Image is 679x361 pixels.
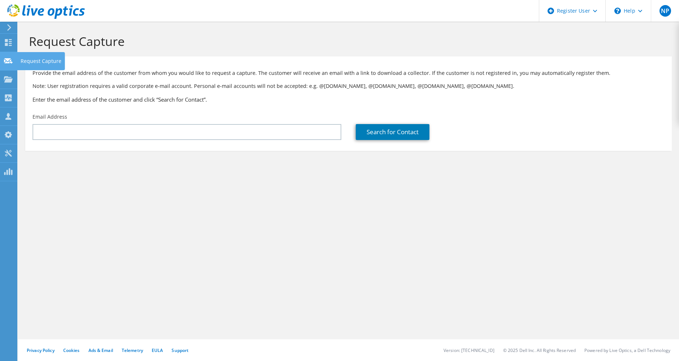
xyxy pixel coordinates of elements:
[444,347,494,353] li: Version: [TECHNICAL_ID]
[33,69,665,77] p: Provide the email address of the customer from whom you would like to request a capture. The cust...
[584,347,670,353] li: Powered by Live Optics, a Dell Technology
[659,5,671,17] span: NP
[27,347,55,353] a: Privacy Policy
[17,52,65,70] div: Request Capture
[356,124,429,140] a: Search for Contact
[63,347,80,353] a: Cookies
[88,347,113,353] a: Ads & Email
[614,8,621,14] svg: \n
[172,347,189,353] a: Support
[122,347,143,353] a: Telemetry
[33,113,67,120] label: Email Address
[152,347,163,353] a: EULA
[33,82,665,90] p: Note: User registration requires a valid corporate e-mail account. Personal e-mail accounts will ...
[29,34,665,49] h1: Request Capture
[503,347,576,353] li: © 2025 Dell Inc. All Rights Reserved
[33,95,665,103] h3: Enter the email address of the customer and click “Search for Contact”.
